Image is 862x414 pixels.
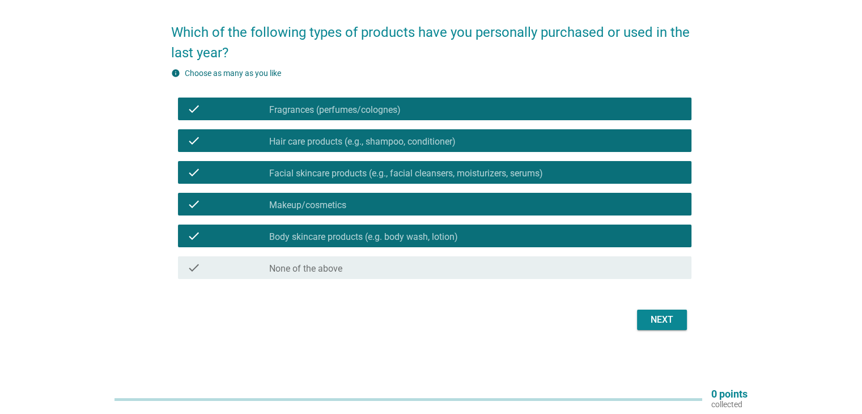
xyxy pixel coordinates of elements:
i: check [187,261,201,274]
label: Choose as many as you like [185,69,281,78]
label: Makeup/cosmetics [269,200,346,211]
i: check [187,134,201,147]
label: Fragrances (perfumes/colognes) [269,104,401,116]
label: Body skincare products (e.g. body wash, lotion) [269,231,458,243]
p: 0 points [711,389,748,399]
label: None of the above [269,263,342,274]
p: collected [711,399,748,409]
label: Facial skincare products (e.g., facial cleansers, moisturizers, serums) [269,168,543,179]
i: check [187,197,201,211]
i: check [187,229,201,243]
i: check [187,102,201,116]
i: info [171,69,180,78]
label: Hair care products (e.g., shampoo, conditioner) [269,136,456,147]
button: Next [637,310,687,330]
div: Next [646,313,678,327]
i: check [187,166,201,179]
h2: Which of the following types of products have you personally purchased or used in the last year? [171,11,691,63]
